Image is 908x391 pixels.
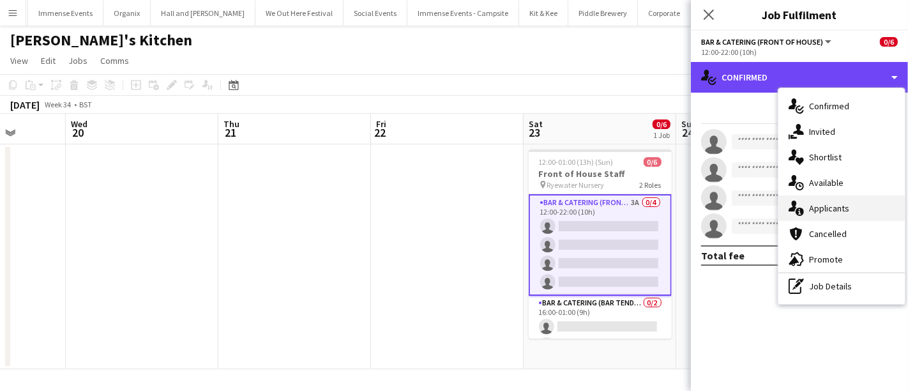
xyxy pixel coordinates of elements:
[701,47,898,57] div: 12:00-22:00 (10h)
[5,52,33,69] a: View
[374,125,386,140] span: 22
[103,1,151,26] button: Organix
[529,149,672,339] app-job-card: 12:00-01:00 (13h) (Sun)0/6Front of House Staff Ryewater Nursery2 RolesBar & Catering (Front of Ho...
[778,93,905,119] div: Confirmed
[880,37,898,47] span: 0/6
[547,180,605,190] span: Ryewater Nursery
[28,1,103,26] button: Immense Events
[68,55,87,66] span: Jobs
[79,100,92,109] div: BST
[529,194,672,296] app-card-role: Bar & Catering (Front of House)3A0/412:00-22:00 (10h)
[529,118,543,130] span: Sat
[568,1,638,26] button: Piddle Brewery
[527,125,543,140] span: 23
[638,1,691,26] button: Corporate
[10,98,40,111] div: [DATE]
[681,118,697,130] span: Sun
[376,118,386,130] span: Fri
[10,55,28,66] span: View
[679,125,697,140] span: 24
[778,221,905,247] div: Cancelled
[653,130,670,140] div: 1 Job
[69,125,87,140] span: 20
[344,1,407,26] button: Social Events
[778,247,905,272] div: Promote
[100,55,129,66] span: Comms
[778,170,905,195] div: Available
[701,249,745,262] div: Total fee
[778,119,905,144] div: Invited
[223,118,239,130] span: Thu
[36,52,61,69] a: Edit
[519,1,568,26] button: Kit & Kee
[701,37,823,47] span: Bar & Catering (Front of House)
[778,144,905,170] div: Shortlist
[255,1,344,26] button: We Out Here Festival
[691,62,908,93] div: Confirmed
[151,1,255,26] button: Hall and [PERSON_NAME]
[63,52,93,69] a: Jobs
[640,180,662,190] span: 2 Roles
[71,118,87,130] span: Wed
[644,157,662,167] span: 0/6
[41,55,56,66] span: Edit
[778,195,905,221] div: Applicants
[95,52,134,69] a: Comms
[778,273,905,299] div: Job Details
[222,125,239,140] span: 21
[653,119,670,129] span: 0/6
[407,1,519,26] button: Immense Events - Campsite
[529,296,672,358] app-card-role: Bar & Catering (Bar Tender)0/216:00-01:00 (9h)
[10,31,192,50] h1: [PERSON_NAME]'s Kitchen
[42,100,74,109] span: Week 34
[529,168,672,180] h3: Front of House Staff
[539,157,614,167] span: 12:00-01:00 (13h) (Sun)
[691,6,908,23] h3: Job Fulfilment
[701,37,833,47] button: Bar & Catering (Front of House)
